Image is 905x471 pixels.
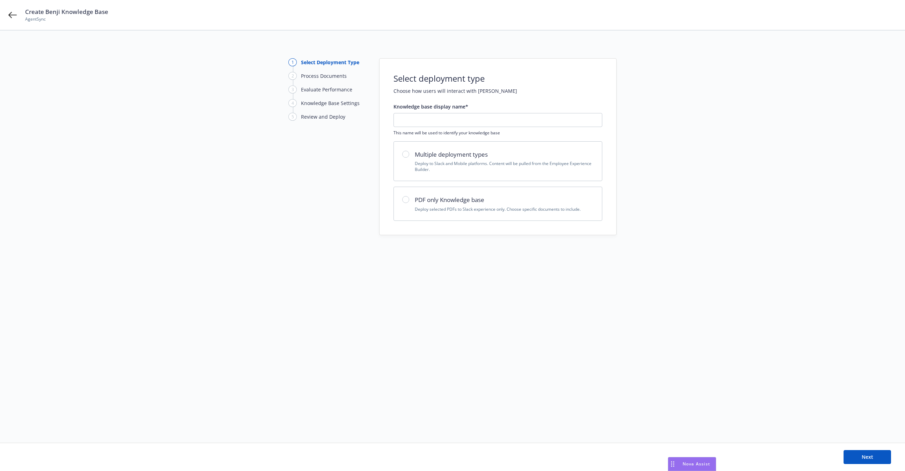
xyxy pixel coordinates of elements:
span: Knowledge base display name* [393,103,468,110]
div: 3 [288,85,297,94]
h2: Multiple deployment types [415,150,594,159]
div: 1 [288,58,297,66]
p: Deploy to Slack and Mobile platforms. Content will be pulled from the Employee Experience Builder. [415,160,594,172]
div: Select Deployment Type [301,59,359,66]
span: Nova Assist [683,461,710,467]
div: 2 [288,72,297,80]
div: Process Documents [301,72,347,80]
h2: PDF only Knowledge base [415,195,594,204]
span: Next [862,454,873,460]
span: AgentSync [25,16,108,22]
div: 4 [288,99,297,107]
div: Evaluate Performance [301,86,352,93]
div: Drag to move [668,457,677,471]
span: This name will be used to identify your knowledge base [393,130,602,136]
div: Review and Deploy [301,113,345,120]
button: Next [844,450,891,464]
span: Create Benji Knowledge Base [25,8,108,16]
button: Nova Assist [668,457,716,471]
div: 5 [288,113,297,121]
h2: Choose how users will interact with [PERSON_NAME] [393,87,602,95]
h1: Select deployment type [393,73,485,84]
div: Knowledge Base Settings [301,99,360,107]
p: Deploy selected PDFs to Slack experience only. Choose specific documents to include. [415,206,594,212]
